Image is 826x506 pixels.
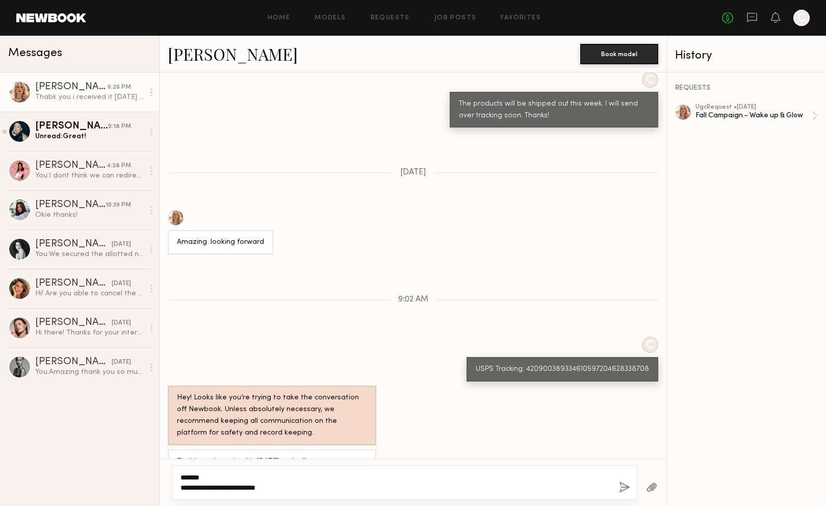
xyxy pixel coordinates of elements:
a: Requests [371,15,410,21]
div: Thabk you i received it [DATE] and will create content ASAP [35,92,144,102]
div: 10:39 PM [106,200,131,210]
a: Book model [580,49,658,58]
div: [DATE] [112,358,131,367]
div: [PERSON_NAME] [35,200,106,210]
div: [DATE] [112,240,131,249]
a: ugcRequest •[DATE]Fall Campaign - Wake up & Glow [695,104,818,128]
button: Book model [580,44,658,64]
div: [PERSON_NAME] [35,239,112,249]
div: [PERSON_NAME] [35,82,108,92]
a: Job Posts [434,15,477,21]
div: Thabk you i received it [DATE] and will create content ASAP [177,456,367,479]
div: Hey! Looks like you’re trying to take the conversation off Newbook. Unless absolutely necessary, ... [177,392,367,439]
div: [PERSON_NAME] [35,357,112,367]
a: [PERSON_NAME] [168,43,298,65]
div: History [675,50,818,62]
div: USPS Tracking: 420900389334610597204628338708 [476,364,649,375]
a: Home [268,15,291,21]
div: [DATE] [112,279,131,289]
span: 9:02 AM [398,295,428,304]
div: Okie thanks! [35,210,144,220]
div: [DATE] [112,318,131,328]
div: 5:18 PM [108,122,131,132]
div: [PERSON_NAME] [35,161,107,171]
div: Hi! Are you able to cancel the job please? Just want to make sure you don’t send products my way.... [35,289,144,298]
div: REQUESTS [675,85,818,92]
div: 6:26 PM [108,83,131,92]
div: [PERSON_NAME] [35,279,112,289]
a: C [793,10,810,26]
div: You: Amazing thank you so much [PERSON_NAME] [35,367,144,377]
div: The products will be shipped out this week. I will send over tracking soon. Thanks! [459,98,649,122]
div: [PERSON_NAME] [35,318,112,328]
span: Messages [8,47,62,59]
div: Fall Campaign - Wake up & Glow [695,111,812,120]
div: You: I dont think we can redirect. How many weeks is that? [35,171,144,181]
div: Amazing .looking forward [177,237,264,248]
div: 4:28 PM [107,161,131,171]
a: Models [315,15,346,21]
a: Favorites [501,15,541,21]
div: [PERSON_NAME] [35,121,108,132]
span: [DATE] [400,168,426,177]
div: ugc Request • [DATE] [695,104,812,111]
div: You: We secured the allotted number of partnerships. I will reach out if we need additional conte... [35,249,144,259]
div: Unread: Great! [35,132,144,141]
div: Hi there! Thanks for your interest :) Is there any flexibility in the budget? Typically for an ed... [35,328,144,338]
